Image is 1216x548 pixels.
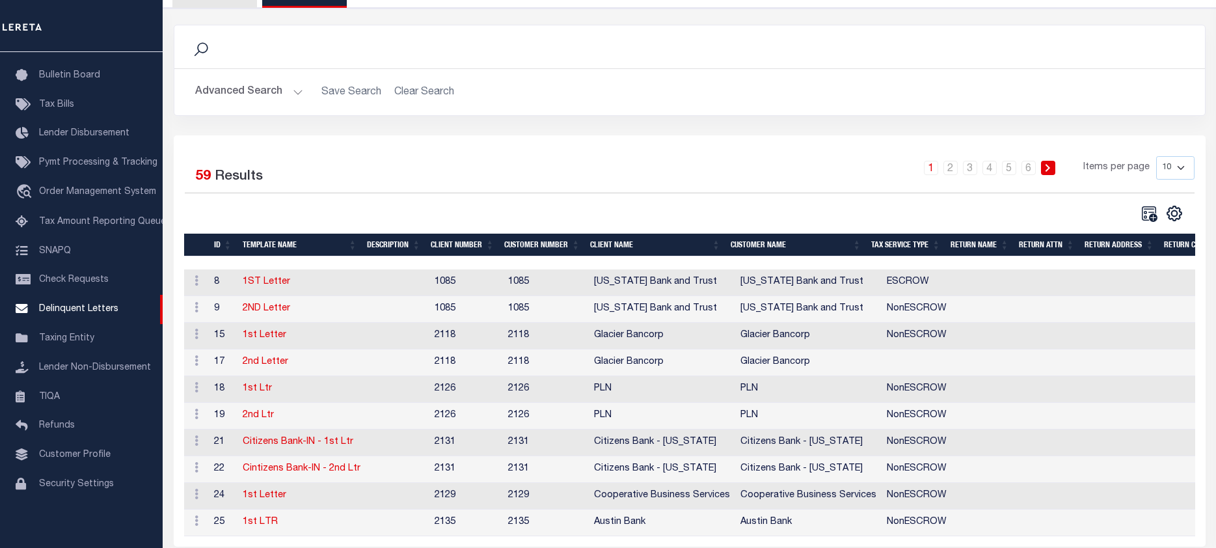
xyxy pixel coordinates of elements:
[503,456,589,483] td: 2131
[362,234,426,256] th: DESCRIPTION: activate to sort column ascending
[209,296,237,323] td: 9
[735,269,882,296] td: [US_STATE] Bank and Trust
[243,491,286,500] a: 1st Letter
[243,464,360,473] a: Cintizens Bank-IN - 2nd Ltr
[882,456,961,483] td: NonESCROW
[882,376,961,403] td: NonESCROW
[429,456,503,483] td: 2131
[735,430,882,456] td: Citizens Bank - [US_STATE]
[429,403,503,430] td: 2126
[589,376,735,403] td: PLN
[945,234,1014,256] th: RETURN NAME: activate to sort column ascending
[243,331,286,340] a: 1st Letter
[243,437,353,446] a: Citizens Bank-IN - 1st Ltr
[882,269,961,296] td: ESCROW
[209,430,237,456] td: 21
[735,376,882,403] td: PLN
[209,403,237,430] td: 19
[589,269,735,296] td: [US_STATE] Bank and Trust
[39,421,75,430] span: Refunds
[243,517,278,527] a: 1st LTR
[429,376,503,403] td: 2126
[209,234,237,256] th: ID: activate to sort column ascending
[215,167,263,187] label: Results
[429,269,503,296] td: 1085
[195,170,211,184] span: 59
[882,403,961,430] td: NonESCROW
[503,349,589,376] td: 2118
[1002,161,1016,175] a: 5
[209,456,237,483] td: 22
[503,376,589,403] td: 2126
[429,483,503,510] td: 2129
[429,323,503,349] td: 2118
[589,510,735,536] td: Austin Bank
[924,161,938,175] a: 1
[503,510,589,536] td: 2135
[429,296,503,323] td: 1085
[1021,161,1036,175] a: 6
[209,269,237,296] td: 8
[39,334,94,343] span: Taxing Entity
[735,323,882,349] td: Glacier Bancorp
[735,510,882,536] td: Austin Bank
[589,430,735,456] td: Citizens Bank - [US_STATE]
[735,296,882,323] td: [US_STATE] Bank and Trust
[1083,161,1150,175] span: Items per page
[39,71,100,80] span: Bulletin Board
[243,384,272,393] a: 1st Ltr
[39,217,166,226] span: Tax Amount Reporting Queue
[503,269,589,296] td: 1085
[39,363,151,372] span: Lender Non-Disbursement
[735,483,882,510] td: Cooperative Business Services
[209,510,237,536] td: 25
[589,296,735,323] td: [US_STATE] Bank and Trust
[195,79,303,105] button: Advanced Search
[243,304,290,313] a: 2ND Letter
[589,403,735,430] td: PLN
[735,349,882,376] td: Glacier Bancorp
[429,349,503,376] td: 2118
[426,234,499,256] th: CLIENT NUMBER: activate to sort column ascending
[237,234,362,256] th: TEMPLATE NAME: activate to sort column ascending
[725,234,866,256] th: CUSTOMER NAME: activate to sort column ascending
[499,234,585,256] th: CUSTOMER NUMBER: activate to sort column ascending
[943,161,958,175] a: 2
[429,510,503,536] td: 2135
[39,187,156,197] span: Order Management System
[882,510,961,536] td: NonESCROW
[16,184,36,201] i: travel_explore
[882,323,961,349] td: NonESCROW
[243,411,274,420] a: 2nd Ltr
[209,376,237,403] td: 18
[589,483,735,510] td: Cooperative Business Services
[243,277,290,286] a: 1ST Letter
[503,483,589,510] td: 2129
[39,100,74,109] span: Tax Bills
[1014,234,1079,256] th: RETURN ATTN: activate to sort column ascending
[585,234,725,256] th: CLIENT NAME: activate to sort column ascending
[589,349,735,376] td: Glacier Bancorp
[882,483,961,510] td: NonESCROW
[866,234,945,256] th: Tax Service Type: activate to sort column ascending
[39,450,111,459] span: Customer Profile
[589,456,735,483] td: Citizens Bank - [US_STATE]
[39,480,114,489] span: Security Settings
[39,305,118,314] span: Delinquent Letters
[503,403,589,430] td: 2126
[963,161,977,175] a: 3
[39,275,109,284] span: Check Requests
[209,349,237,376] td: 17
[243,357,288,366] a: 2nd Letter
[39,129,129,138] span: Lender Disbursement
[735,456,882,483] td: Citizens Bank - [US_STATE]
[429,430,503,456] td: 2131
[39,158,157,167] span: Pymt Processing & Tracking
[503,430,589,456] td: 2131
[39,246,71,255] span: SNAPQ
[39,392,60,401] span: TIQA
[1079,234,1159,256] th: RETURN ADDRESS: activate to sort column ascending
[503,323,589,349] td: 2118
[503,296,589,323] td: 1085
[209,323,237,349] td: 15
